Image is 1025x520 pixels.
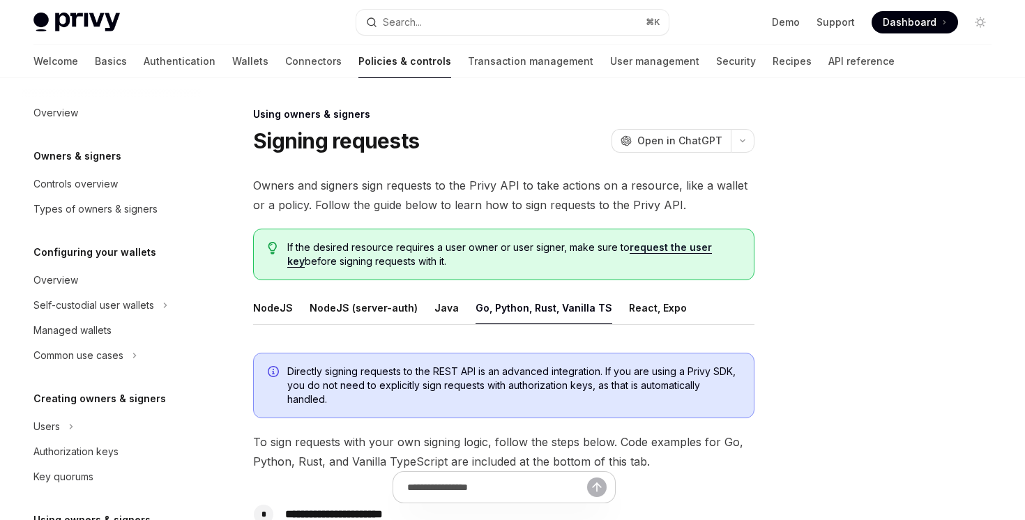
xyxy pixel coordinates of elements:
[637,134,722,148] span: Open in ChatGPT
[33,244,156,261] h5: Configuring your wallets
[33,347,123,364] div: Common use cases
[772,15,800,29] a: Demo
[253,107,754,121] div: Using owners & signers
[33,13,120,32] img: light logo
[33,148,121,165] h5: Owners & signers
[610,45,699,78] a: User management
[33,297,154,314] div: Self-custodial user wallets
[629,291,687,324] button: React, Expo
[310,291,418,324] button: NodeJS (server-auth)
[773,45,812,78] a: Recipes
[33,443,119,460] div: Authorization keys
[22,197,201,222] a: Types of owners & signers
[33,468,93,485] div: Key quorums
[33,322,112,339] div: Managed wallets
[22,464,201,489] a: Key quorums
[383,14,422,31] div: Search...
[587,477,607,497] button: Send message
[22,439,201,464] a: Authorization keys
[476,291,612,324] button: Go, Python, Rust, Vanilla TS
[612,129,731,153] button: Open in ChatGPT
[22,171,201,197] a: Controls overview
[287,240,740,268] span: If the desired resource requires a user owner or user signer, make sure to before signing request...
[33,390,166,407] h5: Creating owners & signers
[253,291,293,324] button: NodeJS
[33,418,60,435] div: Users
[95,45,127,78] a: Basics
[468,45,593,78] a: Transaction management
[646,17,660,28] span: ⌘ K
[287,365,740,406] span: Directly signing requests to the REST API is an advanced integration. If you are using a Privy SD...
[232,45,268,78] a: Wallets
[253,128,419,153] h1: Signing requests
[434,291,459,324] button: Java
[33,201,158,217] div: Types of owners & signers
[268,366,282,380] svg: Info
[356,10,668,35] button: Search...⌘K
[872,11,958,33] a: Dashboard
[817,15,855,29] a: Support
[33,105,78,121] div: Overview
[22,318,201,343] a: Managed wallets
[22,268,201,293] a: Overview
[285,45,342,78] a: Connectors
[358,45,451,78] a: Policies & controls
[253,432,754,471] span: To sign requests with your own signing logic, follow the steps below. Code examples for Go, Pytho...
[268,242,278,254] svg: Tip
[33,45,78,78] a: Welcome
[33,272,78,289] div: Overview
[144,45,215,78] a: Authentication
[969,11,992,33] button: Toggle dark mode
[883,15,936,29] span: Dashboard
[828,45,895,78] a: API reference
[22,100,201,125] a: Overview
[33,176,118,192] div: Controls overview
[716,45,756,78] a: Security
[253,176,754,215] span: Owners and signers sign requests to the Privy API to take actions on a resource, like a wallet or...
